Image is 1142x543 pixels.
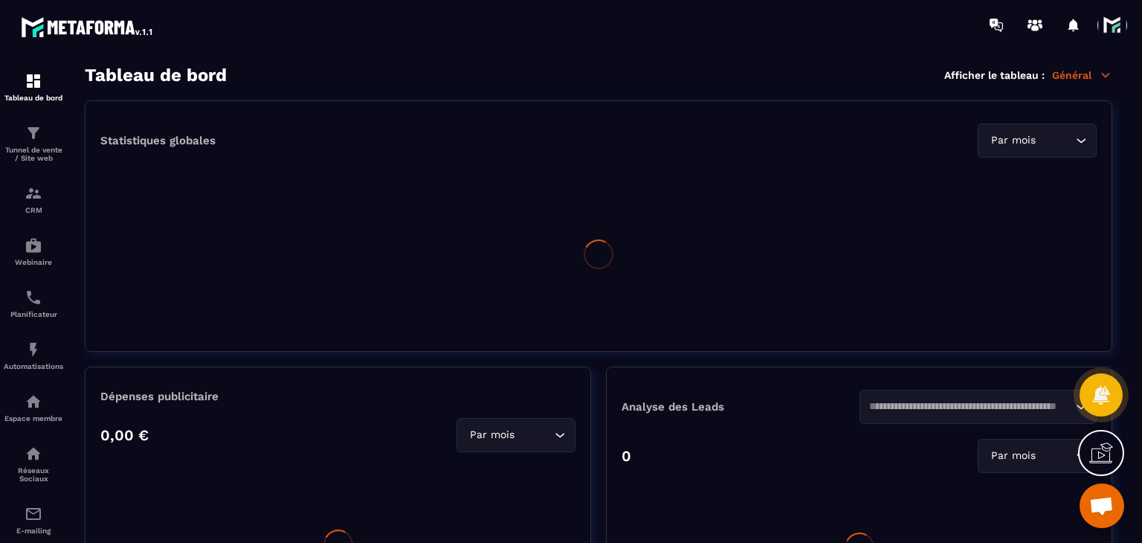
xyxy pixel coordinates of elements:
[4,362,63,370] p: Automatisations
[25,289,42,306] img: scheduler
[944,69,1045,81] p: Afficher le tableau :
[4,173,63,225] a: formationformationCRM
[1052,68,1112,82] p: Général
[978,123,1097,158] div: Search for option
[4,94,63,102] p: Tableau de bord
[85,65,227,86] h3: Tableau de bord
[100,134,216,147] p: Statistiques globales
[4,466,63,483] p: Réseaux Sociaux
[622,400,859,414] p: Analyse des Leads
[25,72,42,90] img: formation
[1039,448,1072,464] input: Search for option
[622,447,631,465] p: 0
[4,310,63,318] p: Planificateur
[4,330,63,382] a: automationsautomationsAutomatisations
[4,277,63,330] a: schedulerschedulerPlanificateur
[4,61,63,113] a: formationformationTableau de bord
[1039,132,1072,149] input: Search for option
[466,427,517,443] span: Par mois
[25,184,42,202] img: formation
[987,132,1039,149] span: Par mois
[25,341,42,359] img: automations
[25,237,42,254] img: automations
[4,113,63,173] a: formationformationTunnel de vente / Site web
[21,13,155,40] img: logo
[4,146,63,162] p: Tunnel de vente / Site web
[4,414,63,422] p: Espace membre
[859,390,1097,424] div: Search for option
[100,390,575,403] p: Dépenses publicitaire
[100,426,149,444] p: 0,00 €
[25,124,42,142] img: formation
[25,393,42,411] img: automations
[25,445,42,463] img: social-network
[4,527,63,535] p: E-mailing
[4,258,63,266] p: Webinaire
[4,206,63,214] p: CRM
[4,434,63,494] a: social-networksocial-networkRéseaux Sociaux
[25,505,42,523] img: email
[517,427,551,443] input: Search for option
[4,225,63,277] a: automationsautomationsWebinaire
[987,448,1039,464] span: Par mois
[457,418,575,452] div: Search for option
[4,382,63,434] a: automationsautomationsEspace membre
[978,439,1097,473] div: Search for option
[869,399,1073,415] input: Search for option
[1080,483,1124,528] a: Ouvrir le chat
